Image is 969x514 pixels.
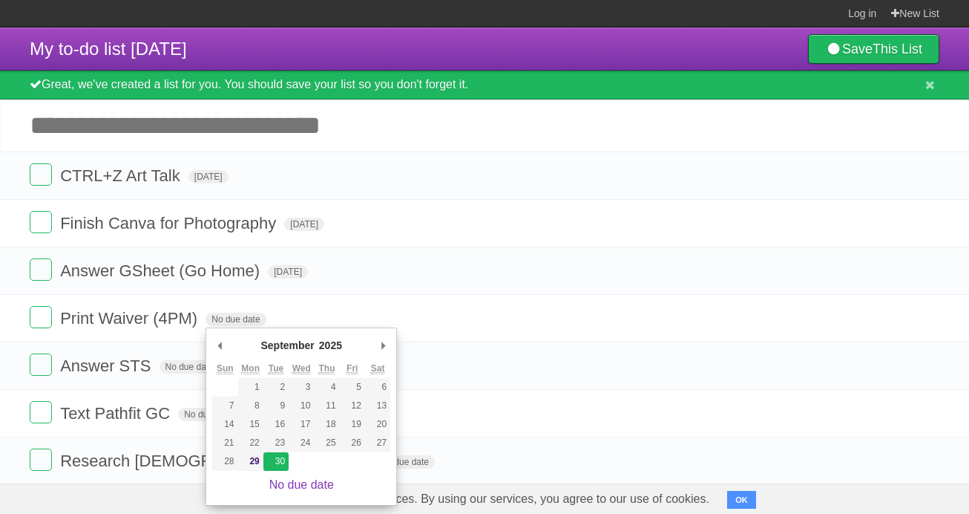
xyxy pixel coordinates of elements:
button: 7 [212,397,237,415]
button: 22 [238,434,263,452]
span: No due date [160,360,220,374]
span: My to-do list [DATE] [30,39,187,59]
button: 8 [238,397,263,415]
button: 25 [314,434,339,452]
span: No due date [206,313,266,326]
label: Done [30,163,52,186]
div: 2025 [317,334,344,357]
span: No due date [375,455,435,469]
span: [DATE] [188,170,229,183]
span: Print Waiver (4PM) [60,309,201,328]
button: 18 [314,415,339,434]
label: Done [30,449,52,471]
button: 30 [263,452,289,471]
button: 29 [238,452,263,471]
button: 20 [365,415,390,434]
button: 3 [289,378,314,397]
button: 17 [289,415,314,434]
abbr: Saturday [371,363,385,374]
button: 15 [238,415,263,434]
span: Finish Canva for Photography [60,214,280,232]
div: September [258,334,316,357]
abbr: Wednesday [292,363,311,374]
button: 26 [340,434,365,452]
button: 24 [289,434,314,452]
button: 11 [314,397,339,415]
button: 19 [340,415,365,434]
abbr: Friday [346,363,358,374]
button: 12 [340,397,365,415]
span: [DATE] [284,218,324,231]
span: [DATE] [268,265,308,279]
button: OK [727,491,756,509]
abbr: Monday [241,363,260,374]
label: Done [30,258,52,281]
button: Previous Month [212,334,227,357]
button: Next Month [375,334,390,357]
abbr: Tuesday [269,363,283,374]
label: Done [30,306,52,328]
button: 28 [212,452,237,471]
button: 14 [212,415,237,434]
button: 2 [263,378,289,397]
a: No due date [269,478,334,491]
button: 16 [263,415,289,434]
span: Answer STS [60,357,154,375]
button: 27 [365,434,390,452]
abbr: Sunday [217,363,234,374]
button: 6 [365,378,390,397]
label: Done [30,211,52,233]
button: 5 [340,378,365,397]
span: Research [DEMOGRAPHIC_DATA] Artists [60,452,369,470]
span: No due date [178,408,238,421]
a: SaveThis List [808,34,939,64]
button: 4 [314,378,339,397]
label: Done [30,401,52,423]
button: 1 [238,378,263,397]
span: Answer GSheet (Go Home) [60,261,263,280]
span: Text Pathfit GC [60,404,174,423]
label: Done [30,354,52,376]
button: 10 [289,397,314,415]
span: Cookies help us deliver our services. By using our services, you agree to our use of cookies. [209,484,724,514]
b: This List [873,42,922,56]
button: 13 [365,397,390,415]
span: CTRL+Z Art Talk [60,166,184,185]
button: 9 [263,397,289,415]
button: 23 [263,434,289,452]
abbr: Thursday [318,363,335,374]
button: 21 [212,434,237,452]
